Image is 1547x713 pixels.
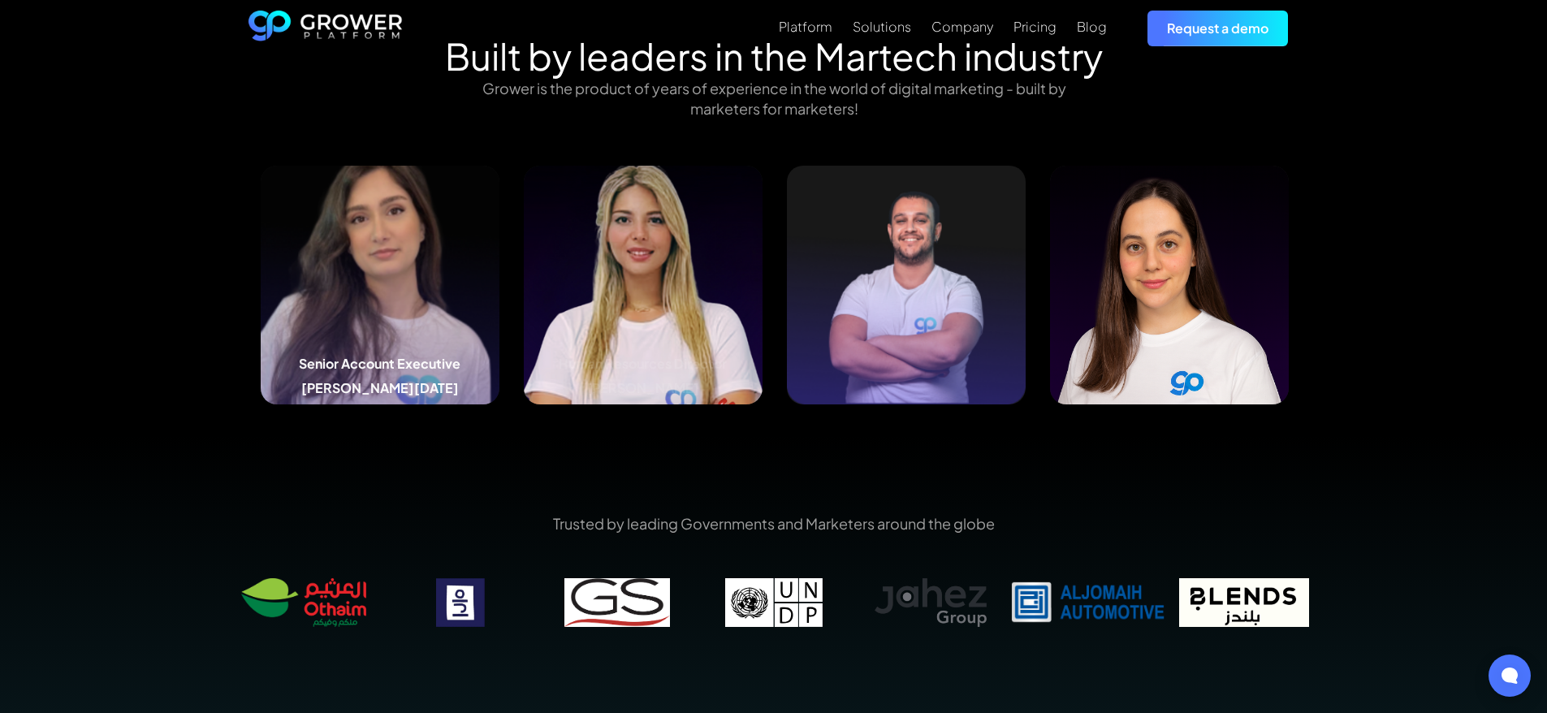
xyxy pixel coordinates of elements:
a: home [248,11,403,46]
h5: [PERSON_NAME][DATE] [301,380,459,396]
p: Grower is the product of years of experience in the world of digital marketing - built by markete... [466,78,1082,119]
a: Pricing [1013,17,1057,37]
div: Platform [779,19,832,34]
a: Blog [1077,17,1107,37]
p: Trusted by leading Governments and Marketers around the globe [226,513,1322,534]
a: Company [931,17,993,37]
a: Solutions [853,17,911,37]
h2: Built by leaders in the Martech industry [445,34,1103,78]
a: Platform [779,17,832,37]
div: Pricing [1013,19,1057,34]
div: Company [931,19,993,34]
h5: Senior Account Executive [299,356,460,372]
div: Blog [1077,19,1107,34]
h5: Human Resources Director [559,356,727,372]
a: Request a demo [1147,11,1288,45]
div: Solutions [853,19,911,34]
h5: [PERSON_NAME] [586,380,699,396]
